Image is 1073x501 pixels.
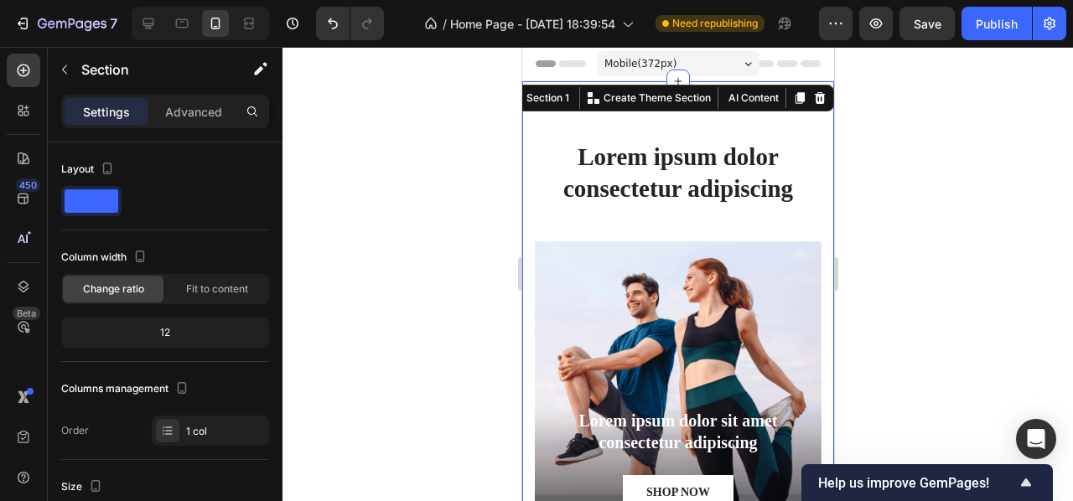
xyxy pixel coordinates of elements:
[672,16,758,31] span: Need republishing
[61,378,192,400] div: Columns management
[61,423,89,438] div: Order
[81,59,219,80] p: Section
[522,47,834,501] iframe: Design area
[7,7,125,40] button: 7
[914,17,941,31] span: Save
[83,281,144,297] span: Change ratio
[13,307,40,320] div: Beta
[976,15,1018,33] div: Publish
[110,13,117,34] p: 7
[13,194,299,481] div: Background Image
[899,7,955,40] button: Save
[165,103,222,121] p: Advanced
[124,438,188,453] div: SHOP NOW
[818,473,1036,493] button: Show survey - Help us improve GemPages!
[16,178,40,192] div: 450
[818,475,1016,491] span: Help us improve GemPages!
[83,103,130,121] p: Settings
[81,44,189,59] p: Create Theme Section
[316,7,384,40] div: Undo/Redo
[61,246,150,269] div: Column width
[65,321,266,344] div: 12
[450,15,615,33] span: Home Page - [DATE] 18:39:54
[186,281,248,297] span: Fit to content
[1,44,50,59] div: Section 1
[61,158,117,181] div: Layout
[443,15,447,33] span: /
[962,7,1032,40] button: Publish
[101,428,211,463] button: SHOP NOW
[32,363,280,406] p: Lorem ipsum dolor sit amet consectetur adipiscing
[61,476,106,498] div: Size
[186,424,265,439] div: 1 col
[200,41,260,61] button: AI Content
[1016,419,1056,459] div: Open Intercom Messenger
